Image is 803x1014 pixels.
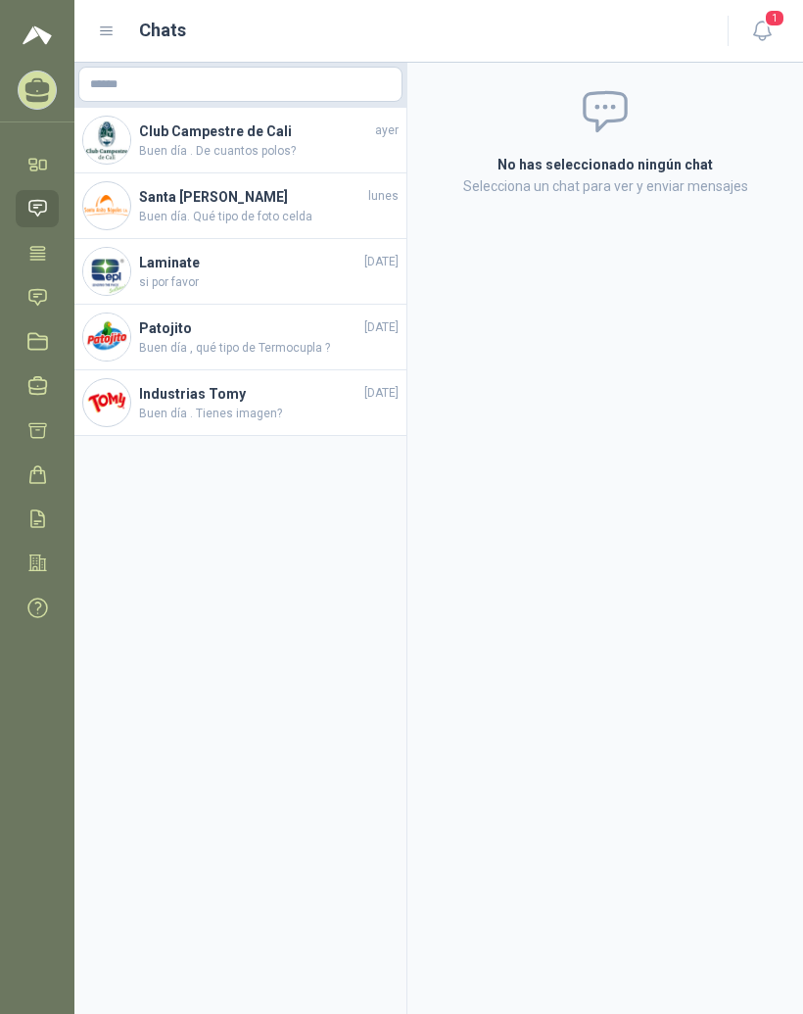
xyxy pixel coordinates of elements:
[364,318,399,337] span: [DATE]
[83,248,130,295] img: Company Logo
[74,370,406,436] a: Company LogoIndustrias Tomy[DATE]Buen día . Tienes imagen?
[431,154,779,175] h2: No has seleccionado ningún chat
[74,173,406,239] a: Company LogoSanta [PERSON_NAME]lunesBuen día. Qué tipo de foto celda
[139,186,364,208] h4: Santa [PERSON_NAME]
[83,379,130,426] img: Company Logo
[23,24,52,47] img: Logo peakr
[83,182,130,229] img: Company Logo
[74,305,406,370] a: Company LogoPatojito[DATE]Buen día , qué tipo de Termocupla ?
[83,314,130,361] img: Company Logo
[139,317,360,339] h4: Patojito
[364,384,399,403] span: [DATE]
[139,405,399,423] span: Buen día . Tienes imagen?
[139,142,399,161] span: Buen día . De cuantos polos?
[139,273,399,292] span: si por favor
[74,108,406,173] a: Company LogoClub Campestre de CaliayerBuen día . De cuantos polos?
[431,175,779,197] p: Selecciona un chat para ver y enviar mensajes
[375,121,399,140] span: ayer
[139,121,371,142] h4: Club Campestre de Cali
[139,339,399,358] span: Buen día , qué tipo de Termocupla ?
[139,208,399,226] span: Buen día. Qué tipo de foto celda
[368,187,399,206] span: lunes
[83,117,130,164] img: Company Logo
[139,383,360,405] h4: Industrias Tomy
[139,17,186,44] h1: Chats
[764,9,785,27] span: 1
[139,252,360,273] h4: Laminate
[744,14,779,49] button: 1
[364,253,399,271] span: [DATE]
[74,239,406,305] a: Company LogoLaminate[DATE]si por favor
